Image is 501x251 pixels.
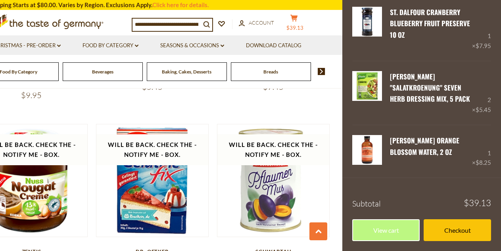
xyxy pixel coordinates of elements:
a: View cart [352,219,420,241]
span: $8.25 [476,159,491,166]
span: $5.45 [476,106,491,113]
span: Subtotal [352,199,381,209]
div: 2 × [472,71,491,115]
a: Knorr "Salatkroenung" Seven Herb Dressing Mix, 5 pack [352,71,382,115]
span: $7.95 [476,42,491,49]
img: Nielsen-Massey Orange Blossom Water, 2 oz [352,135,382,165]
a: Download Catalog [246,41,301,50]
a: [PERSON_NAME] Orange Blossom Water, 2 oz [390,135,459,156]
a: Beverages [92,69,113,75]
button: $39.13 [282,14,306,34]
a: [PERSON_NAME] "Salatkroenung" Seven Herb Dressing Mix, 5 pack [390,71,470,104]
img: Schwartau Holstein Premium Plum Butter in tin, 12.3 oz [217,124,330,237]
span: $9.95 [21,90,42,100]
a: Breads [263,69,278,75]
a: Seasons & Occasions [160,41,224,50]
span: Account [249,19,274,26]
a: Account [239,19,274,27]
img: St. Dalfour Cranberry Blueberry Fruit Preserve 10 oz [352,7,382,37]
div: 1 × [472,135,491,168]
span: $39.13 [286,25,303,31]
a: St. Dalfour Cranberry Blueberry Fruit Preserve 10 oz [390,7,470,40]
a: St. Dalfour Cranberry Blueberry Fruit Preserve 10 oz [352,7,382,51]
a: Food By Category [83,41,138,50]
span: $39.13 [464,199,491,207]
img: Knorr "Salatkroenung" Seven Herb Dressing Mix, 5 pack [352,71,382,101]
a: Nielsen-Massey Orange Blossom Water, 2 oz [352,135,382,168]
img: Dr. Oetker Gelatin Granules, 2 Pack, [96,124,209,237]
a: Baking, Cakes, Desserts [162,69,211,75]
a: Click here for details. [152,1,209,8]
a: Checkout [424,219,491,241]
img: next arrow [318,68,325,75]
div: 1 × [472,7,491,51]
